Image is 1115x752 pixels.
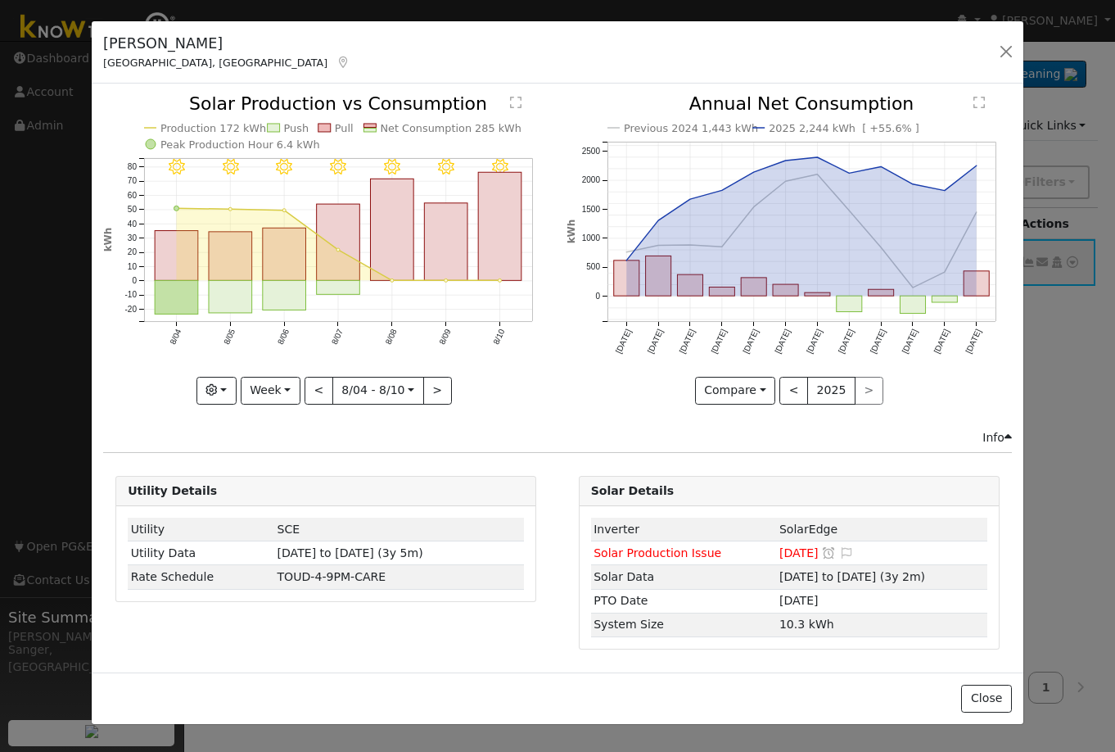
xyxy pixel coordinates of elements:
text: [DATE] [741,328,760,355]
text: kWh [102,228,114,252]
i: 8/09 - Clear [438,159,454,175]
span: ID: 3075623, authorized: 08/19/22 [779,523,837,536]
rect: onclick="" [263,229,306,281]
circle: onclick="" [390,279,394,283]
circle: onclick="" [499,279,502,283]
text: 30 [128,233,138,242]
text: 8/09 [438,328,453,347]
rect: onclick="" [425,203,468,281]
text: 2000 [581,176,600,185]
text: 8/10 [492,328,507,347]
span: [GEOGRAPHIC_DATA], [GEOGRAPHIC_DATA] [103,57,327,69]
td: Rate Schedule [128,565,274,589]
text: Pull [335,122,354,134]
circle: onclick="" [814,154,820,161]
text: 8/06 [276,328,291,347]
h5: [PERSON_NAME] [103,33,350,54]
text: 1000 [581,234,600,243]
text: Push [284,122,309,134]
circle: onclick="" [655,242,661,249]
circle: onclick="" [445,279,448,283]
circle: onclick="" [782,179,788,185]
text: 8/05 [222,328,237,347]
span: 68 [278,570,386,583]
text: 40 [128,220,138,229]
circle: onclick="" [719,244,725,251]
rect: onclick="" [741,278,766,296]
rect: onclick="" [677,275,702,297]
span: [DATE] to [DATE] (3y 2m) [779,570,925,583]
text: 8/04 [168,328,183,347]
button: > [423,377,452,405]
i: 8/06 - MostlyClear [277,159,293,175]
i: Edit Issue [839,547,854,559]
text: 2025 2,244 kWh [ +55.6% ] [769,122,919,134]
text: Solar Production vs Consumption [189,93,487,114]
circle: onclick="" [750,170,756,176]
circle: onclick="" [878,244,884,251]
text: -10 [125,291,138,300]
rect: onclick="" [317,281,360,295]
text: [DATE] [805,328,824,355]
circle: onclick="" [941,270,948,276]
button: Week [241,377,300,405]
td: Inverter [591,518,777,541]
text: Annual Net Consumption [688,93,914,114]
text: [DATE] [709,328,728,355]
text: Peak Production Hour 6.4 kWh [160,138,320,151]
circle: onclick="" [282,209,286,212]
circle: onclick="" [878,164,884,170]
rect: onclick="" [805,293,830,297]
rect: onclick="" [900,297,925,314]
circle: onclick="" [623,249,630,256]
text: 10 [128,262,138,271]
rect: onclick="" [317,205,360,281]
text: 80 [128,162,138,171]
circle: onclick="" [910,181,916,188]
text: 8/07 [330,328,345,347]
span: ID: 77ABQXQF9, authorized: 11/19/22 [278,523,300,536]
circle: onclick="" [910,285,916,292]
rect: onclick="" [479,173,522,281]
circle: onclick="" [687,242,693,249]
a: Map [336,56,350,69]
span: [DATE] [779,546,819,559]
rect: onclick="" [209,281,252,314]
button: < [779,377,808,405]
span: 10.3 kWh [779,618,834,631]
rect: onclick="" [709,288,734,297]
span: Solar Production Issue [594,546,721,559]
text: 0 [133,277,138,286]
circle: onclick="" [846,170,852,177]
i: 8/04 - Clear [169,159,185,175]
text: 500 [586,263,600,272]
text: [DATE] [869,328,887,355]
button: Close [961,685,1011,713]
text: 50 [128,206,138,215]
text: 8/08 [384,328,399,347]
circle: onclick="" [941,188,948,194]
td: Solar Data [591,565,777,589]
text:  [973,96,985,109]
text: Net Consumption 285 kWh [381,122,522,134]
strong: Utility Details [128,484,217,497]
text: -20 [125,305,138,314]
rect: onclick="" [837,297,862,312]
button: < [305,377,333,405]
circle: onclick="" [719,188,725,194]
text: 2500 [581,147,600,156]
text: [DATE] [900,328,919,355]
circle: onclick="" [814,171,820,178]
circle: onclick="" [750,204,756,211]
span: [DATE] to [DATE] (3y 5m) [278,546,423,559]
circle: onclick="" [623,257,630,264]
text: [DATE] [677,328,696,355]
rect: onclick="" [932,297,957,303]
rect: onclick="" [263,281,306,310]
text: [DATE] [614,328,633,355]
text: [DATE] [773,328,792,355]
circle: onclick="" [228,208,232,211]
td: PTO Date [591,589,777,613]
i: 8/05 - Clear [223,159,239,175]
circle: onclick="" [973,163,980,170]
